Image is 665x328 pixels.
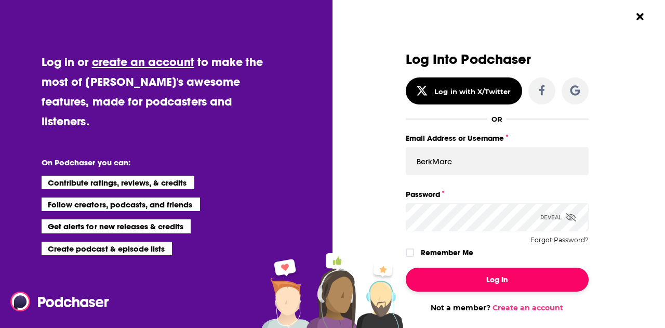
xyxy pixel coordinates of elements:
div: OR [491,115,502,123]
button: Log In [406,268,589,292]
li: Create podcast & episode lists [42,242,172,255]
div: Log in with X/Twitter [434,87,511,96]
li: Contribute ratings, reviews, & credits [42,176,194,189]
li: Follow creators, podcasts, and friends [42,198,200,211]
img: Podchaser - Follow, Share and Rate Podcasts [10,292,110,311]
a: Podchaser - Follow, Share and Rate Podcasts [10,292,102,311]
button: Log in with X/Twitter [406,77,522,104]
a: create an account [92,55,194,69]
li: On Podchaser you can: [42,158,249,167]
label: Email Address or Username [406,132,589,145]
div: Reveal [540,203,576,231]
h3: Log Into Podchaser [406,52,589,67]
li: Get alerts for new releases & credits [42,219,191,233]
div: Not a member? [406,303,589,312]
button: Forgot Password? [530,237,589,244]
a: Create an account [493,303,563,312]
label: Password [406,188,589,201]
button: Close Button [630,7,650,27]
label: Remember Me [421,246,473,259]
input: Email Address or Username [406,147,589,175]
